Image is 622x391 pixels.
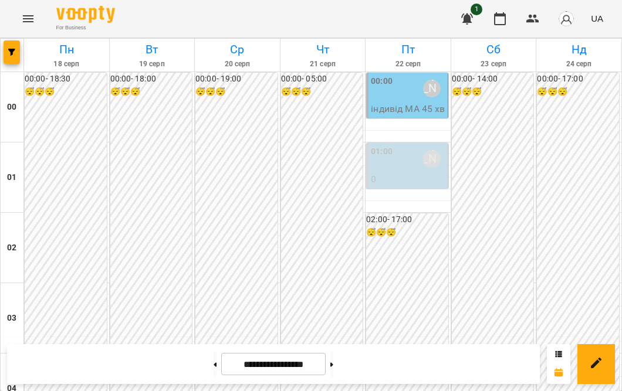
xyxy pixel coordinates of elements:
[110,73,192,86] h6: 00:00 - 18:00
[586,8,608,29] button: UA
[110,86,192,98] h6: 😴😴😴
[371,145,393,158] label: 01:00
[371,75,393,88] label: 00:00
[197,40,278,59] h6: Ср
[197,59,278,70] h6: 20 серп
[26,40,107,59] h6: Пн
[367,40,449,59] h6: Пт
[111,59,193,70] h6: 19 серп
[538,59,620,70] h6: 24 серп
[471,4,482,15] span: 1
[195,73,278,86] h6: 00:00 - 19:00
[7,101,16,114] h6: 00
[538,40,620,59] h6: Нд
[282,59,364,70] h6: 21 серп
[453,59,535,70] h6: 23 серп
[56,6,115,23] img: Voopty Logo
[371,102,445,130] p: індивід МА 45 хв - [PERSON_NAME]
[281,73,363,86] h6: 00:00 - 05:00
[7,242,16,254] h6: 02
[591,12,603,25] span: UA
[537,86,619,98] h6: 😴😴😴
[25,73,107,86] h6: 00:00 - 18:30
[452,86,534,98] h6: 😴😴😴
[7,171,16,184] h6: 01
[25,86,107,98] h6: 😴😴😴
[14,5,42,33] button: Menu
[452,73,534,86] h6: 00:00 - 14:00
[371,172,445,186] p: 0
[558,11,574,27] img: avatar_s.png
[371,186,445,228] p: індивід МА 45 хв ([PERSON_NAME])
[281,86,363,98] h6: 😴😴😴
[367,59,449,70] h6: 22 серп
[56,24,115,32] span: For Business
[7,312,16,325] h6: 03
[453,40,535,59] h6: Сб
[366,213,448,226] h6: 02:00 - 17:00
[423,150,441,168] div: Божко Олександра
[26,59,107,70] h6: 18 серп
[195,86,278,98] h6: 😴😴😴
[282,40,364,59] h6: Чт
[366,226,448,239] h6: 😴😴😴
[537,73,619,86] h6: 00:00 - 17:00
[111,40,193,59] h6: Вт
[423,80,441,97] div: Божко Олександра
